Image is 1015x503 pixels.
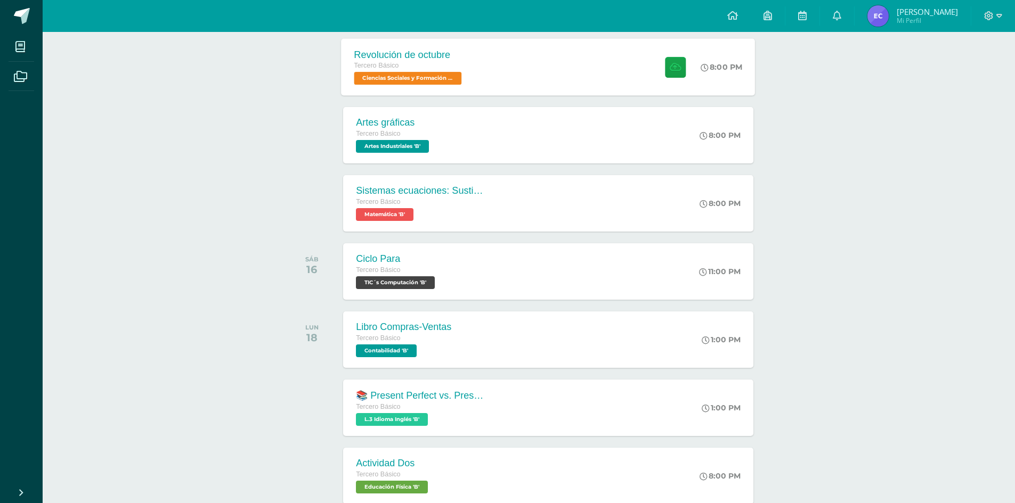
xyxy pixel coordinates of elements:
div: 📚 Present Perfect vs. Present Perfect Continuous Quiz No. 1 [356,390,484,401]
div: 1:00 PM [702,403,741,413]
div: 18 [305,331,319,344]
span: Mi Perfil [897,16,958,25]
span: Ciencias Sociales y Formación Ciudadana 'B' [354,72,462,85]
div: 8:00 PM [700,471,741,481]
span: Tercero Básico [356,403,400,410]
span: Artes Industriales 'B' [356,140,429,153]
span: Tercero Básico [356,130,400,137]
span: Tercero Básico [356,266,400,274]
span: TIC´s Computación 'B' [356,276,435,289]
div: 8:00 PM [700,130,741,140]
span: Contabilidad 'B' [356,344,417,357]
span: Tercero Básico [356,471,400,478]
div: Artes gráficas [356,117,432,128]
div: SÁB [305,255,319,263]
span: Tercero Básico [356,198,400,205]
div: 8:00 PM [700,199,741,208]
span: [PERSON_NAME] [897,6,958,17]
div: Sistemas ecuaciones: Sustitución e igualación [356,185,484,196]
span: Tercero Básico [354,62,399,69]
div: Actividad Dos [356,458,431,469]
div: Ciclo Para [356,253,437,265]
div: Libro Compras-Ventas [356,321,451,333]
span: Tercero Básico [356,334,400,342]
span: L.3 Idioma Inglés 'B' [356,413,428,426]
span: Matemática 'B' [356,208,413,221]
div: 1:00 PM [702,335,741,344]
div: Revolución de octubre [354,49,465,60]
div: 11:00 PM [699,267,741,276]
span: Educación Física 'B' [356,481,428,493]
img: 131da0fb8e6f9eaa9646e08db0c1e741.png [867,5,889,27]
div: LUN [305,324,319,331]
div: 8:00 PM [701,62,743,72]
div: 16 [305,263,319,276]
